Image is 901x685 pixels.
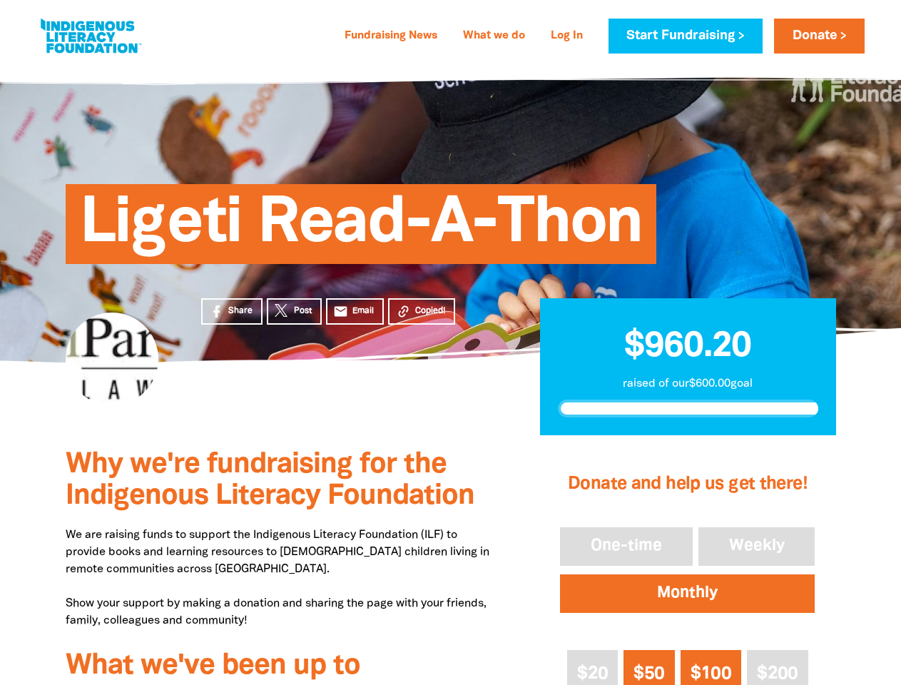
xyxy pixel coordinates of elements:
button: Weekly [696,524,818,569]
i: email [333,304,348,319]
h3: What we've been up to [66,651,497,682]
p: We are raising funds to support the Indigenous Literacy Foundation (ILF) to provide books and lea... [66,527,497,629]
h2: Donate and help us get there! [557,456,818,513]
a: Post [267,298,322,325]
button: Copied! [388,298,455,325]
button: One-time [557,524,696,569]
span: Share [228,305,253,318]
a: Share [201,298,263,325]
span: Post [294,305,312,318]
span: Ligeti Read-A-Thon [80,195,643,264]
a: emailEmail [326,298,385,325]
a: Donate [774,19,864,54]
button: Monthly [557,572,818,616]
span: $100 [691,666,731,682]
a: Start Fundraising [609,19,763,54]
span: $20 [577,666,608,682]
span: Copied! [415,305,445,318]
span: $200 [757,666,798,682]
span: Email [352,305,374,318]
p: raised of our $600.00 goal [558,375,818,392]
a: Fundraising News [336,25,446,48]
a: What we do [454,25,534,48]
a: Log In [542,25,591,48]
span: $50 [633,666,664,682]
span: $960.20 [624,330,751,363]
span: Why we're fundraising for the Indigenous Literacy Foundation [66,452,474,509]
